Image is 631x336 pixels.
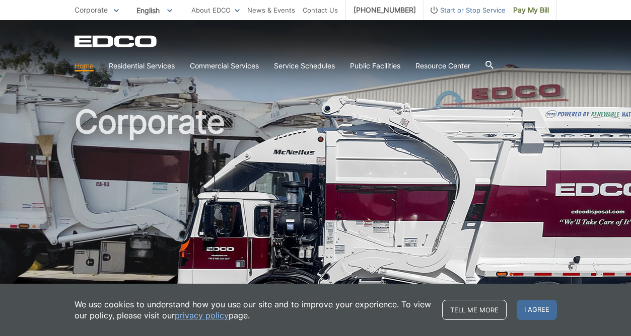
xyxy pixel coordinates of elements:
[350,60,400,71] a: Public Facilities
[191,5,240,16] a: About EDCO
[109,60,175,71] a: Residential Services
[75,106,557,326] h1: Corporate
[517,300,557,320] span: I agree
[190,60,259,71] a: Commercial Services
[129,2,180,19] span: English
[75,6,108,14] span: Corporate
[415,60,470,71] a: Resource Center
[75,35,158,47] a: EDCD logo. Return to the homepage.
[247,5,295,16] a: News & Events
[513,5,549,16] span: Pay My Bill
[274,60,335,71] a: Service Schedules
[75,299,432,321] p: We use cookies to understand how you use our site and to improve your experience. To view our pol...
[442,300,507,320] a: Tell me more
[175,310,229,321] a: privacy policy
[303,5,338,16] a: Contact Us
[75,60,94,71] a: Home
